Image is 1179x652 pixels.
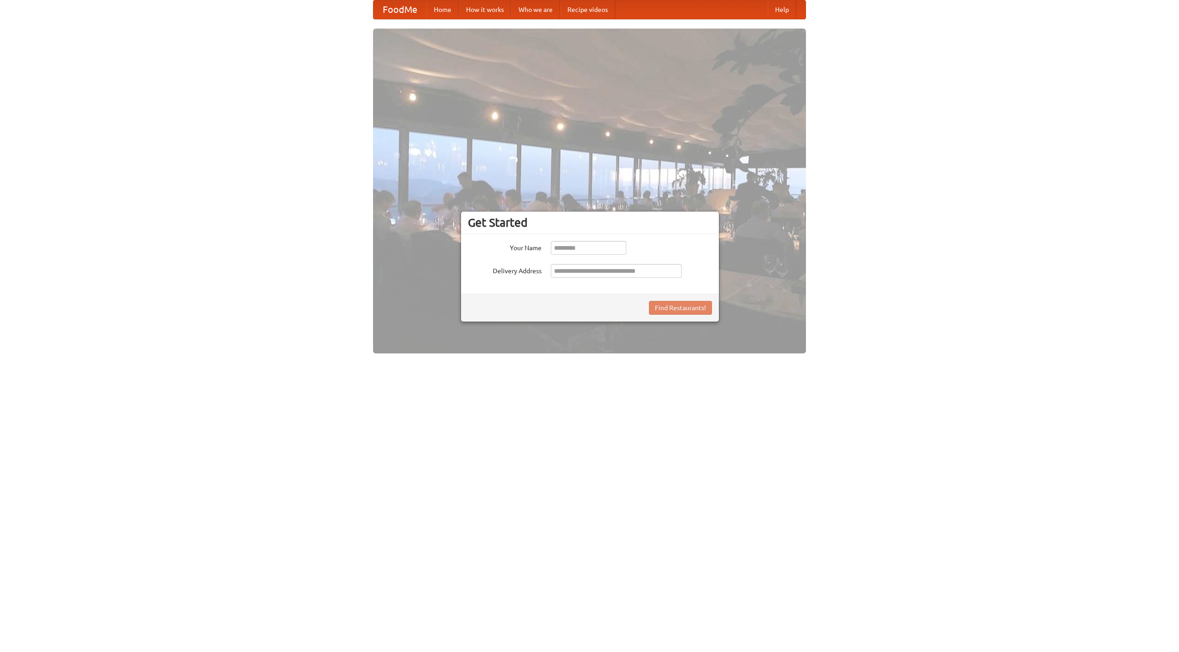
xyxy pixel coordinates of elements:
a: Home [426,0,459,19]
a: Recipe videos [560,0,615,19]
a: Who we are [511,0,560,19]
a: How it works [459,0,511,19]
h3: Get Started [468,216,712,229]
label: Your Name [468,241,542,253]
label: Delivery Address [468,264,542,276]
a: Help [768,0,796,19]
a: FoodMe [374,0,426,19]
button: Find Restaurants! [649,301,712,315]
